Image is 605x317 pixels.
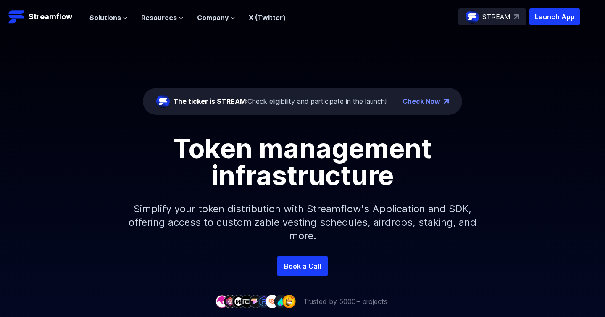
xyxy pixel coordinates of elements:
[197,13,235,23] button: Company
[249,13,286,22] a: X (Twitter)
[458,8,526,25] a: STREAM
[444,99,449,104] img: top-right-arrow.png
[173,97,247,106] span: The ticker is STREAM:
[240,295,254,308] img: company-4
[215,295,229,308] img: company-1
[482,12,510,22] p: STREAM
[89,13,121,23] span: Solutions
[257,295,271,308] img: company-6
[466,10,479,24] img: streamflow-logo-circle.png
[402,96,440,106] a: Check Now
[197,13,229,23] span: Company
[277,256,328,276] a: Book a Call
[249,295,262,308] img: company-5
[173,96,387,106] div: Check eligibility and participate in the launch!
[282,295,296,308] img: company-9
[122,189,483,256] p: Simplify your token distribution with Streamflow's Application and SDK, offering access to custom...
[156,95,170,108] img: streamflow-logo-circle.png
[89,13,128,23] button: Solutions
[266,295,279,308] img: company-7
[303,296,387,306] p: Trusted by 5000+ projects
[224,295,237,308] img: company-2
[8,8,25,25] img: Streamflow Logo
[141,13,177,23] span: Resources
[232,295,245,308] img: company-3
[113,135,492,189] h1: Token management infrastructure
[8,8,81,25] a: Streamflow
[514,14,519,19] img: top-right-arrow.svg
[529,8,580,25] button: Launch App
[141,13,184,23] button: Resources
[29,11,72,23] p: Streamflow
[274,295,287,308] img: company-8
